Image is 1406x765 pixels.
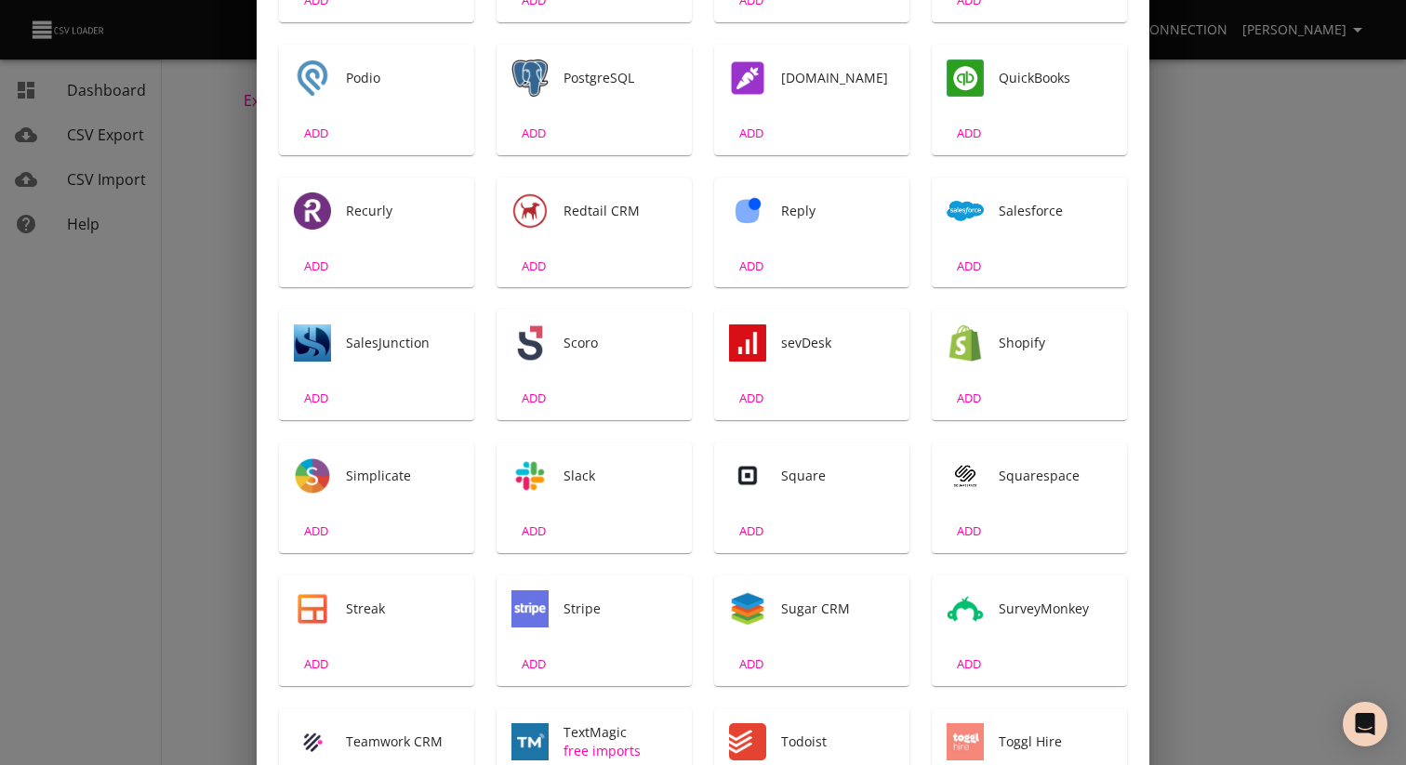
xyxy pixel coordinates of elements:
[781,467,895,485] span: Square
[726,521,776,542] span: ADD
[511,590,549,627] div: Tool
[286,650,346,679] button: ADD
[511,324,549,362] img: Scoro
[511,457,549,495] img: Slack
[504,252,564,281] button: ADD
[729,457,766,495] div: Tool
[511,457,549,495] div: Tool
[947,723,984,760] img: Toggl Hire
[781,732,895,751] span: Todoist
[291,388,341,409] span: ADD
[291,653,341,675] span: ADD
[781,600,895,618] span: Sugar CRM
[286,119,346,148] button: ADD
[939,517,999,546] button: ADD
[346,732,459,751] span: Teamwork CRM
[729,324,766,362] div: Tool
[729,457,766,495] img: Square
[291,521,341,542] span: ADD
[939,119,999,148] button: ADD
[564,69,677,87] span: PostgreSQL
[729,590,766,627] img: Sugar CRM
[511,192,549,230] img: Redtail CRM
[564,202,677,220] span: Redtail CRM
[509,123,559,144] span: ADD
[511,59,549,97] div: Tool
[291,256,341,277] span: ADD
[999,202,1112,220] span: Salesforce
[944,388,994,409] span: ADD
[509,256,559,277] span: ADD
[722,650,781,679] button: ADD
[504,517,564,546] button: ADD
[947,324,984,362] img: Shopify
[294,723,331,760] img: Teamwork CRM
[947,59,984,97] img: QuickBooks
[346,600,459,618] span: Streak
[729,590,766,627] div: Tool
[944,256,994,277] span: ADD
[509,653,559,675] span: ADD
[939,384,999,413] button: ADD
[294,324,331,362] img: SalesJunction
[944,653,994,675] span: ADD
[511,723,549,760] div: Tool
[1343,702,1387,746] div: Open Intercom Messenger
[294,324,331,362] div: Tool
[294,457,331,495] div: Tool
[781,334,895,352] span: sevDesk
[999,334,1112,352] span: Shopify
[294,59,331,97] img: Podio
[722,517,781,546] button: ADD
[564,742,677,760] span: free imports
[729,59,766,97] div: Tool
[947,590,984,627] div: Tool
[726,388,776,409] span: ADD
[726,653,776,675] span: ADD
[346,467,459,485] span: Simplicate
[947,457,984,495] img: Squarespace
[722,119,781,148] button: ADD
[722,384,781,413] button: ADD
[944,123,994,144] span: ADD
[294,590,331,627] div: Tool
[286,252,346,281] button: ADD
[939,650,999,679] button: ADD
[504,384,564,413] button: ADD
[726,123,776,144] span: ADD
[564,723,677,742] span: TextMagic
[729,192,766,230] img: Reply
[729,723,766,760] div: Tool
[346,69,459,87] span: Podio
[726,256,776,277] span: ADD
[504,650,564,679] button: ADD
[509,521,559,542] span: ADD
[999,69,1112,87] span: QuickBooks
[511,590,549,627] img: Stripe
[722,252,781,281] button: ADD
[729,324,766,362] img: sevDesk
[564,334,677,352] span: Scoro
[294,457,331,495] img: Simplicate
[511,59,549,97] img: PostgreSQL
[294,723,331,760] div: Tool
[947,59,984,97] div: Tool
[346,334,459,352] span: SalesJunction
[939,252,999,281] button: ADD
[947,324,984,362] div: Tool
[729,723,766,760] img: Todoist
[346,202,459,220] span: Recurly
[564,467,677,485] span: Slack
[286,384,346,413] button: ADD
[511,324,549,362] div: Tool
[999,732,1112,751] span: Toggl Hire
[999,467,1112,485] span: Squarespace
[504,119,564,148] button: ADD
[511,192,549,230] div: Tool
[294,59,331,97] div: Tool
[294,590,331,627] img: Streak
[509,388,559,409] span: ADD
[294,192,331,230] div: Tool
[729,59,766,97] img: Prospect.io
[944,521,994,542] span: ADD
